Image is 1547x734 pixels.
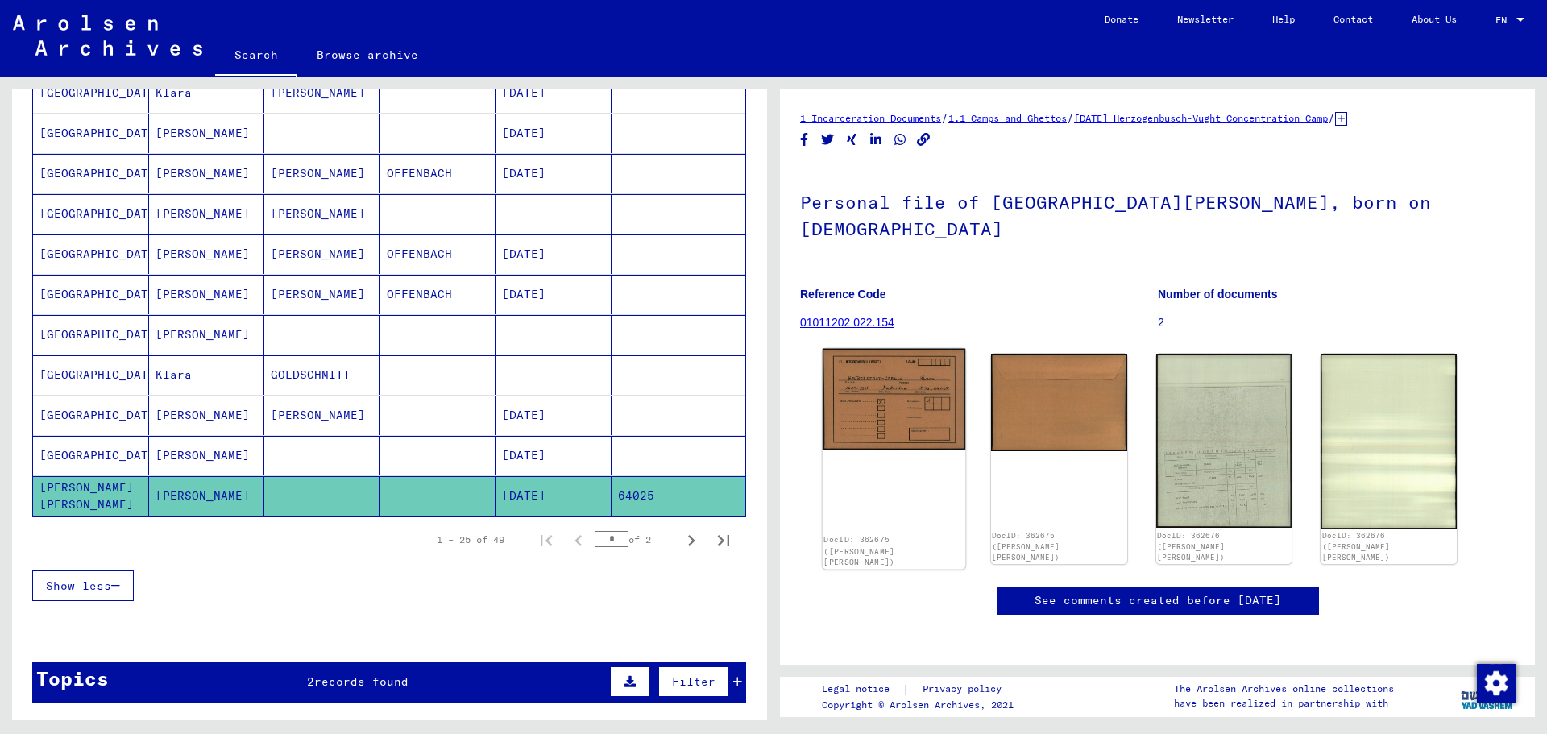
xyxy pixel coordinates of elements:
mat-cell: [PERSON_NAME] [149,275,265,314]
a: Privacy policy [910,681,1021,698]
div: Topics [36,664,109,693]
img: 002.jpg [991,354,1127,451]
a: [DATE] Herzogenbusch-Vught Concentration Camp [1074,112,1328,124]
mat-cell: [PERSON_NAME] [264,73,380,113]
mat-cell: [DATE] [496,476,612,516]
button: Last page [707,524,740,556]
mat-cell: [PERSON_NAME] [149,154,265,193]
button: First page [530,524,562,556]
a: 1 Incarceration Documents [800,112,941,124]
mat-cell: [PERSON_NAME] [149,234,265,274]
mat-cell: [PERSON_NAME] [264,194,380,234]
button: Filter [658,666,729,697]
span: / [1067,110,1074,125]
mat-cell: Klara [149,355,265,395]
mat-cell: [GEOGRAPHIC_DATA] [33,114,149,153]
mat-cell: [DATE] [496,275,612,314]
mat-cell: [GEOGRAPHIC_DATA] [33,396,149,435]
mat-cell: 64025 [612,476,746,516]
div: | [822,681,1021,698]
mat-cell: [PERSON_NAME] [PERSON_NAME] [33,476,149,516]
mat-cell: [GEOGRAPHIC_DATA] [33,275,149,314]
a: Search [215,35,297,77]
mat-cell: [PERSON_NAME] [264,154,380,193]
mat-cell: [GEOGRAPHIC_DATA] [33,315,149,355]
p: 2 [1158,314,1515,331]
mat-cell: OFFENBACH [380,234,496,274]
a: See comments created before [DATE] [1035,592,1281,609]
span: / [941,110,948,125]
b: Number of documents [1158,288,1278,301]
button: Copy link [915,130,932,150]
img: yv_logo.png [1458,676,1518,716]
mat-cell: [DATE] [496,114,612,153]
a: DocID: 362675 ([PERSON_NAME] [PERSON_NAME]) [992,531,1060,562]
span: EN [1495,15,1513,26]
a: DocID: 362675 ([PERSON_NAME] [PERSON_NAME]) [823,535,894,567]
span: / [1328,110,1335,125]
span: records found [314,674,409,689]
mat-cell: [PERSON_NAME] [149,396,265,435]
img: 002.jpg [1321,354,1457,529]
mat-cell: [GEOGRAPHIC_DATA] [33,73,149,113]
img: 001.jpg [1156,354,1292,528]
mat-cell: [GEOGRAPHIC_DATA] [33,436,149,475]
button: Previous page [562,524,595,556]
img: 001.jpg [823,349,965,450]
span: Filter [672,674,715,689]
mat-cell: Klara [149,73,265,113]
mat-cell: [GEOGRAPHIC_DATA] [33,355,149,395]
mat-cell: [PERSON_NAME] [149,436,265,475]
p: have been realized in partnership with [1174,696,1394,711]
a: Legal notice [822,681,902,698]
mat-cell: [PERSON_NAME] [149,194,265,234]
mat-cell: GOLDSCHMITT [264,355,380,395]
div: of 2 [595,532,675,547]
span: Show less [46,578,111,593]
mat-cell: [DATE] [496,73,612,113]
a: DocID: 362676 ([PERSON_NAME] [PERSON_NAME]) [1157,531,1225,562]
a: DocID: 362676 ([PERSON_NAME] [PERSON_NAME]) [1322,531,1390,562]
button: Share on WhatsApp [892,130,909,150]
a: Browse archive [297,35,438,74]
button: Share on Facebook [796,130,813,150]
p: The Arolsen Archives online collections [1174,682,1394,696]
button: Share on Twitter [819,130,836,150]
span: 2 [307,674,314,689]
button: Share on Xing [844,130,861,150]
p: Copyright © Arolsen Archives, 2021 [822,698,1021,712]
mat-cell: [DATE] [496,154,612,193]
mat-cell: OFFENBACH [380,275,496,314]
a: 01011202 022.154 [800,316,894,329]
button: Next page [675,524,707,556]
mat-cell: [PERSON_NAME] [264,234,380,274]
mat-cell: [PERSON_NAME] [149,476,265,516]
a: 1.1 Camps and Ghettos [948,112,1067,124]
mat-cell: [GEOGRAPHIC_DATA] [33,154,149,193]
h1: Personal file of [GEOGRAPHIC_DATA][PERSON_NAME], born on [DEMOGRAPHIC_DATA] [800,165,1515,263]
button: Share on LinkedIn [868,130,885,150]
mat-cell: [DATE] [496,396,612,435]
div: 1 – 25 of 49 [437,533,504,547]
div: Change consent [1476,663,1515,702]
b: Reference Code [800,288,886,301]
mat-cell: [PERSON_NAME] [264,396,380,435]
mat-cell: [GEOGRAPHIC_DATA] [33,194,149,234]
mat-cell: [GEOGRAPHIC_DATA] [33,234,149,274]
img: Arolsen_neg.svg [13,15,202,56]
mat-cell: [PERSON_NAME] [149,114,265,153]
mat-cell: [DATE] [496,436,612,475]
mat-cell: [PERSON_NAME] [149,315,265,355]
mat-cell: OFFENBACH [380,154,496,193]
img: Change consent [1477,664,1516,703]
mat-cell: [DATE] [496,234,612,274]
mat-cell: [PERSON_NAME] [264,275,380,314]
button: Show less [32,570,134,601]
